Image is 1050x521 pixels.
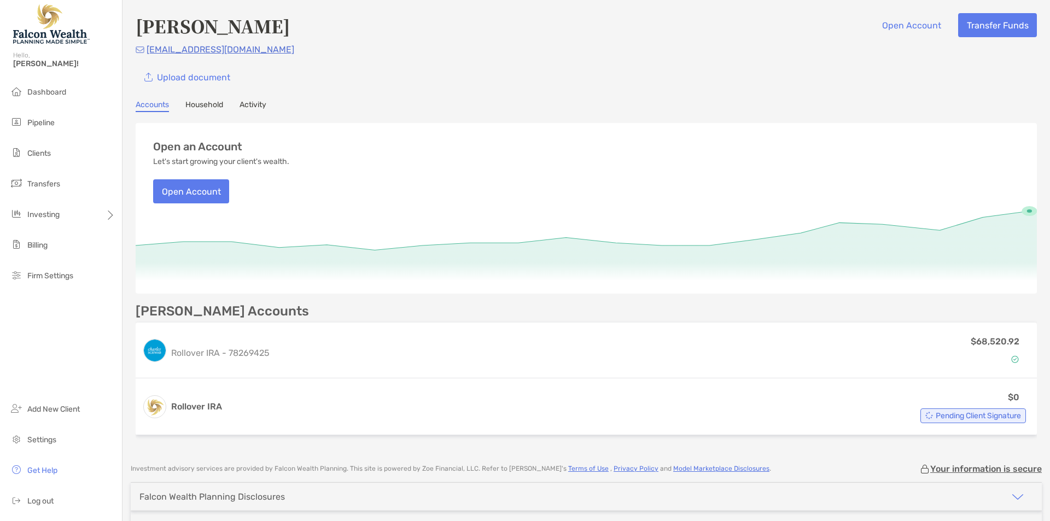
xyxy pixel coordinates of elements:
span: Add New Client [27,405,80,414]
img: settings icon [10,432,23,446]
a: Accounts [136,100,169,112]
p: Rollover IRA - 78269425 [171,346,814,360]
a: Privacy Policy [614,465,658,472]
button: Transfer Funds [958,13,1037,37]
p: [EMAIL_ADDRESS][DOMAIN_NAME] [147,43,294,56]
img: investing icon [10,207,23,220]
h3: Open an Account [153,141,242,153]
p: Your information is secure [930,464,1042,474]
span: Billing [27,241,48,250]
span: Firm Settings [27,271,73,280]
img: Account Status icon [1011,355,1019,363]
span: [PERSON_NAME]! [13,59,115,68]
img: logo account [144,339,166,361]
img: logout icon [10,494,23,507]
span: Dashboard [27,87,66,97]
span: Settings [27,435,56,444]
p: $68,520.92 [971,335,1019,348]
img: clients icon [10,146,23,159]
img: button icon [144,73,153,82]
img: logo account [144,396,166,418]
img: add_new_client icon [10,402,23,415]
img: Account Status icon [925,412,933,419]
button: Open Account [153,179,229,203]
span: Pipeline [27,118,55,127]
img: transfers icon [10,177,23,190]
p: [PERSON_NAME] Accounts [136,305,309,318]
p: $0 [1008,390,1019,404]
a: Terms of Use [568,465,609,472]
span: Investing [27,210,60,219]
span: Transfers [27,179,60,189]
h4: [PERSON_NAME] [136,13,290,38]
button: Open Account [873,13,949,37]
a: Activity [240,100,266,112]
img: dashboard icon [10,85,23,98]
span: Get Help [27,466,57,475]
a: Upload document [136,65,238,89]
span: Pending Client Signature [936,413,1021,419]
img: billing icon [10,238,23,251]
div: Falcon Wealth Planning Disclosures [139,491,285,502]
img: pipeline icon [10,115,23,128]
img: Falcon Wealth Planning Logo [13,4,90,44]
img: firm-settings icon [10,268,23,282]
p: Let's start growing your client's wealth. [153,157,289,166]
img: get-help icon [10,463,23,476]
span: Clients [27,149,51,158]
a: Model Marketplace Disclosures [673,465,769,472]
h3: Rollover IRA [171,400,814,413]
a: Household [185,100,223,112]
img: Email Icon [136,46,144,53]
span: Log out [27,496,54,506]
img: icon arrow [1011,490,1024,504]
p: Investment advisory services are provided by Falcon Wealth Planning . This site is powered by Zoe... [131,465,771,473]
